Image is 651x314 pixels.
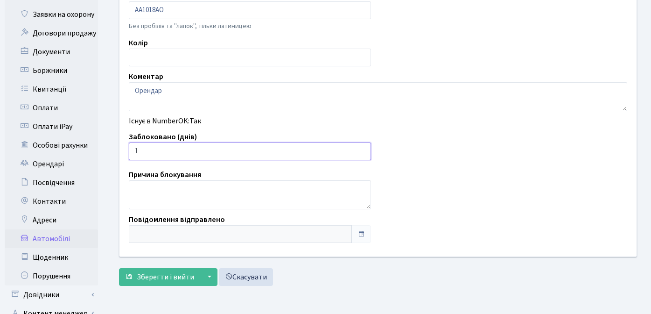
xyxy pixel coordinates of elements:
label: Коментар [129,71,163,82]
a: Боржники [5,61,98,80]
span: Так [189,116,201,126]
textarea: Орендар [129,82,627,111]
a: Орендарі [5,155,98,173]
a: Квитанції [5,80,98,99]
a: Контакти [5,192,98,211]
label: Колір [129,37,148,49]
a: Оплати [5,99,98,117]
a: Оплати iPay [5,117,98,136]
a: Скасувати [219,268,273,286]
span: Зберегти і вийти [137,272,194,282]
div: Існує в NumberOK: [122,115,634,127]
a: Договори продажу [5,24,98,43]
a: Адреси [5,211,98,229]
p: Без пробілів та "лапок", тільки латиницею [129,21,371,31]
a: Особові рахунки [5,136,98,155]
a: Посвідчення [5,173,98,192]
label: Повідомлення відправлено [129,214,225,225]
label: Заблоковано (днів) [129,131,197,143]
a: Автомобілі [5,229,98,248]
a: Щоденник [5,248,98,267]
a: Порушення [5,267,98,285]
a: Довідники [5,285,98,304]
button: Зберегти і вийти [119,268,200,286]
a: Документи [5,43,98,61]
a: Заявки на охорону [5,5,98,24]
label: Причина блокування [129,169,201,180]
